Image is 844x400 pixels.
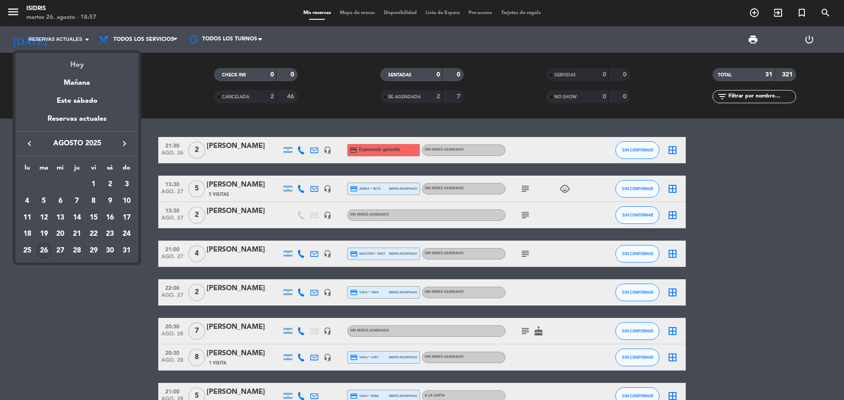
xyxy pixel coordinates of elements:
[85,209,102,226] td: 15 de agosto de 2025
[119,227,134,241] div: 24
[85,176,102,193] td: 1 de agosto de 2025
[102,226,119,242] td: 23 de agosto de 2025
[118,226,135,242] td: 24 de agosto de 2025
[15,53,138,71] div: Hoy
[36,209,52,226] td: 12 de agosto de 2025
[118,193,135,209] td: 10 de agosto de 2025
[85,242,102,259] td: 29 de agosto de 2025
[19,226,36,242] td: 18 de agosto de 2025
[20,210,35,225] div: 11
[52,226,69,242] td: 20 de agosto de 2025
[85,193,102,209] td: 8 de agosto de 2025
[20,194,35,209] div: 4
[102,227,117,241] div: 23
[102,176,119,193] td: 2 de agosto de 2025
[102,210,117,225] div: 16
[36,163,52,177] th: martes
[102,177,117,192] div: 2
[36,243,51,258] div: 26
[37,138,116,149] span: agosto 2025
[36,242,52,259] td: 26 de agosto de 2025
[69,209,85,226] td: 14 de agosto de 2025
[52,242,69,259] td: 27 de agosto de 2025
[19,193,36,209] td: 4 de agosto de 2025
[19,163,36,177] th: lunes
[118,209,135,226] td: 17 de agosto de 2025
[102,209,119,226] td: 16 de agosto de 2025
[85,163,102,177] th: viernes
[119,243,134,258] div: 31
[19,242,36,259] td: 25 de agosto de 2025
[69,242,85,259] td: 28 de agosto de 2025
[119,194,134,209] div: 10
[53,210,68,225] div: 13
[119,210,134,225] div: 17
[86,194,101,209] div: 8
[53,194,68,209] div: 6
[102,243,117,258] div: 30
[53,243,68,258] div: 27
[19,209,36,226] td: 11 de agosto de 2025
[36,194,51,209] div: 5
[20,243,35,258] div: 25
[52,193,69,209] td: 6 de agosto de 2025
[69,226,85,242] td: 21 de agosto de 2025
[118,176,135,193] td: 3 de agosto de 2025
[86,210,101,225] div: 15
[69,243,84,258] div: 28
[86,227,101,241] div: 22
[36,210,51,225] div: 12
[102,194,117,209] div: 9
[119,138,130,149] i: keyboard_arrow_right
[22,138,37,149] button: keyboard_arrow_left
[24,138,35,149] i: keyboard_arrow_left
[20,227,35,241] div: 18
[102,242,119,259] td: 30 de agosto de 2025
[119,177,134,192] div: 3
[118,242,135,259] td: 31 de agosto de 2025
[86,177,101,192] div: 1
[15,71,138,89] div: Mañana
[69,163,85,177] th: jueves
[52,163,69,177] th: miércoles
[19,176,85,193] td: AGO.
[85,226,102,242] td: 22 de agosto de 2025
[53,227,68,241] div: 20
[116,138,132,149] button: keyboard_arrow_right
[15,89,138,113] div: Este sábado
[36,226,52,242] td: 19 de agosto de 2025
[69,210,84,225] div: 14
[15,113,138,131] div: Reservas actuales
[36,193,52,209] td: 5 de agosto de 2025
[69,193,85,209] td: 7 de agosto de 2025
[69,194,84,209] div: 7
[102,193,119,209] td: 9 de agosto de 2025
[118,163,135,177] th: domingo
[69,227,84,241] div: 21
[86,243,101,258] div: 29
[36,227,51,241] div: 19
[52,209,69,226] td: 13 de agosto de 2025
[102,163,119,177] th: sábado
